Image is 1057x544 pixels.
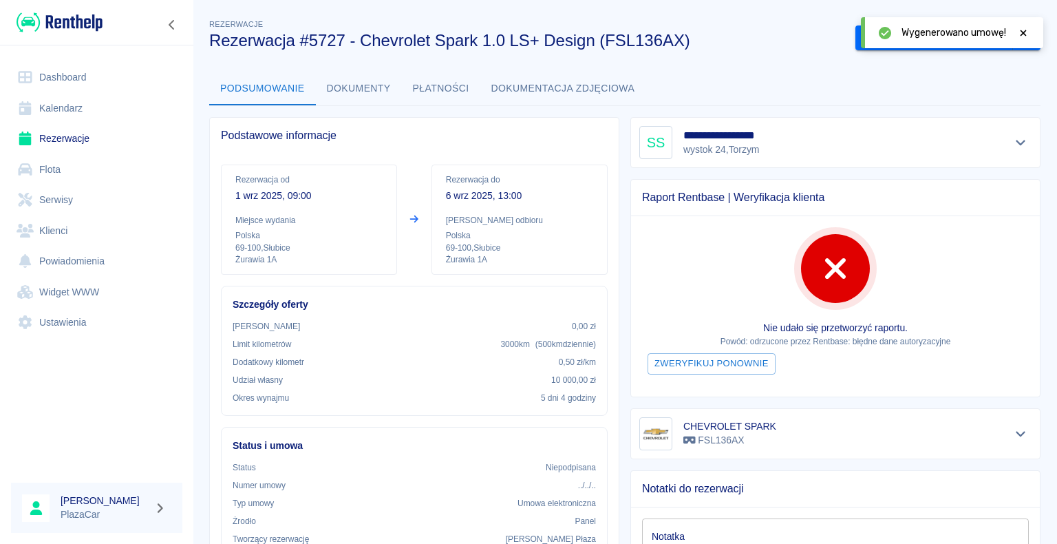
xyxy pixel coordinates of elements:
p: 1 wrz 2025, 09:00 [235,189,383,203]
a: Klienci [11,216,182,247]
span: Podstawowe informacje [221,129,608,143]
h6: CHEVROLET SPARK [683,419,776,433]
p: 5 dni 4 godziny [541,392,596,404]
p: Okres wynajmu [233,392,289,404]
h6: Szczegóły oferty [233,297,596,312]
button: Zwiń nawigację [162,16,182,34]
a: Widget WWW [11,277,182,308]
p: Polska [235,229,383,242]
span: Raport Rentbase | Weryfikacja klienta [642,191,1029,205]
a: Rezerwacje [11,123,182,154]
a: Ustawienia [11,307,182,338]
button: Pokaż szczegóły [1010,133,1032,152]
a: Renthelp logo [11,11,103,34]
p: ../../.. [578,479,596,492]
p: [PERSON_NAME] odbioru [446,214,593,227]
span: Notatki do rezerwacji [642,482,1029,496]
a: Flota [11,154,182,185]
p: Panel [575,515,597,527]
a: Powiadomienia [11,246,182,277]
p: Udział własny [233,374,283,386]
img: Image [642,420,670,448]
p: 10 000,00 zł [551,374,596,386]
p: 69-100 , Słubice [235,242,383,254]
p: FSL136AX [683,433,776,448]
p: Żrodło [233,515,256,527]
p: Numer umowy [233,479,286,492]
button: Dokumentacja zdjęciowa [480,72,646,105]
a: Serwisy [11,185,182,216]
h6: Status i umowa [233,439,596,453]
h6: [PERSON_NAME] [61,494,149,508]
p: 69-100 , Słubice [446,242,593,254]
p: Żurawia 1A [446,254,593,266]
button: Podpisz umowę elektroniczną [855,25,1013,51]
span: Wygenerowano umowę! [901,25,1006,40]
p: 3000 km [500,338,596,351]
div: SS [639,126,672,159]
p: Rezerwacja do [446,174,593,186]
button: Płatności [402,72,480,105]
span: Rezerwacje [209,20,263,28]
h3: Rezerwacja #5727 - Chevrolet Spark 1.0 LS+ Design (FSL136AX) [209,31,844,50]
p: 6 wrz 2025, 13:00 [446,189,593,203]
img: Renthelp logo [17,11,103,34]
button: Pokaż szczegóły [1010,424,1032,443]
p: PlazaCar [61,508,149,522]
p: 0,50 zł /km [559,356,596,368]
p: Rezerwacja od [235,174,383,186]
button: Podsumowanie [209,72,316,105]
button: Dokumenty [316,72,402,105]
p: [PERSON_NAME] [233,320,300,333]
a: Dashboard [11,62,182,93]
a: Kalendarz [11,93,182,124]
p: Limit kilometrów [233,338,291,351]
p: Dodatkowy kilometr [233,356,304,368]
span: ( 500 km dziennie ) [535,339,596,349]
p: Umowa elektroniczna [517,497,596,510]
p: Status [233,461,256,474]
p: Nie udało się przetworzyć raportu. [642,321,1029,335]
p: 0,00 zł [572,320,596,333]
p: Miejsce wydania [235,214,383,227]
p: Powód: odrzucone przez Rentbase: błędne dane autoryzacyjne [642,335,1029,348]
p: Typ umowy [233,497,274,510]
p: wystok 24 , Torzym [683,143,771,157]
p: Niepodpisana [546,461,596,474]
p: Żurawia 1A [235,254,383,266]
button: Zweryfikuj ponownie [648,353,776,375]
p: Polska [446,229,593,242]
